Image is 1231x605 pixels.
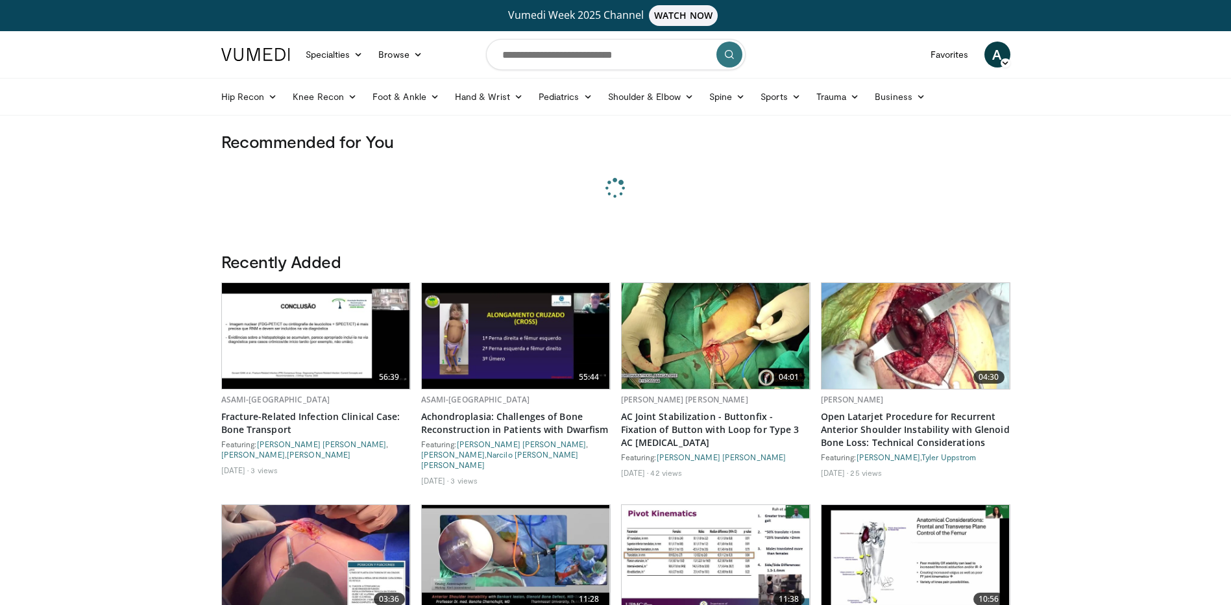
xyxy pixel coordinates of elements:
a: Favorites [923,42,977,68]
a: Narcilo [PERSON_NAME] [PERSON_NAME] [421,450,579,469]
img: c2f644dc-a967-485d-903d-283ce6bc3929.620x360_q85_upscale.jpg [622,283,810,389]
div: Featuring: , [821,452,1010,462]
li: [DATE] [821,467,849,478]
a: [PERSON_NAME] [821,394,884,405]
a: ASAMI-[GEOGRAPHIC_DATA] [221,394,330,405]
a: [PERSON_NAME] [PERSON_NAME] [657,452,786,462]
a: [PERSON_NAME] [221,450,285,459]
a: 55:44 [422,283,610,389]
a: Fracture-Related Infection Clinical Case: Bone Transport [221,410,411,436]
img: 7827b68c-edda-4073-a757-b2e2fb0a5246.620x360_q85_upscale.jpg [222,283,410,389]
div: Featuring: [621,452,811,462]
h3: Recommended for You [221,131,1010,152]
a: 56:39 [222,283,410,389]
span: WATCH NOW [649,5,718,26]
span: 04:30 [973,371,1005,384]
a: 04:30 [822,283,1010,389]
a: Specialties [298,42,371,68]
img: VuMedi Logo [221,48,290,61]
img: 4f2bc282-22c3-41e7-a3f0-d3b33e5d5e41.620x360_q85_upscale.jpg [422,283,610,389]
a: Vumedi Week 2025 ChannelWATCH NOW [223,5,1008,26]
a: [PERSON_NAME] [857,452,920,462]
li: [DATE] [421,475,449,486]
a: Trauma [809,84,868,110]
img: 2b2da37e-a9b6-423e-b87e-b89ec568d167.620x360_q85_upscale.jpg [822,283,1010,389]
a: [PERSON_NAME] [421,450,485,459]
a: Shoulder & Elbow [600,84,701,110]
span: 55:44 [574,371,605,384]
a: Hand & Wrist [447,84,531,110]
a: A [984,42,1010,68]
a: AC Joint Stabilization - Buttonfix - Fixation of Button with Loop for Type 3 AC [MEDICAL_DATA] [621,410,811,449]
a: Open Latarjet Procedure for Recurrent Anterior Shoulder Instability with Glenoid Bone Loss: Techn... [821,410,1010,449]
li: 42 views [650,467,682,478]
a: Tyler Uppstrom [921,452,976,462]
a: [PERSON_NAME] [PERSON_NAME] [621,394,748,405]
a: Pediatrics [531,84,600,110]
div: Featuring: , , [421,439,611,470]
span: 56:39 [374,371,405,384]
a: [PERSON_NAME] [287,450,350,459]
a: Spine [701,84,753,110]
a: ASAMI-[GEOGRAPHIC_DATA] [421,394,530,405]
a: Sports [753,84,809,110]
li: 3 views [450,475,478,486]
a: Foot & Ankle [365,84,447,110]
a: [PERSON_NAME] [PERSON_NAME] [457,439,587,449]
span: 04:01 [774,371,805,384]
li: [DATE] [221,465,249,475]
a: Knee Recon [285,84,365,110]
a: [PERSON_NAME] [PERSON_NAME] [257,439,387,449]
a: Achondroplasia: Challenges of Bone Reconstruction in Patients with Dwarfism [421,410,611,436]
a: Browse [371,42,430,68]
li: 3 views [250,465,278,475]
input: Search topics, interventions [486,39,746,70]
h3: Recently Added [221,251,1010,272]
li: 25 views [850,467,882,478]
a: Business [867,84,933,110]
a: Hip Recon [213,84,286,110]
li: [DATE] [621,467,649,478]
div: Featuring: , , [221,439,411,460]
a: 04:01 [622,283,810,389]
